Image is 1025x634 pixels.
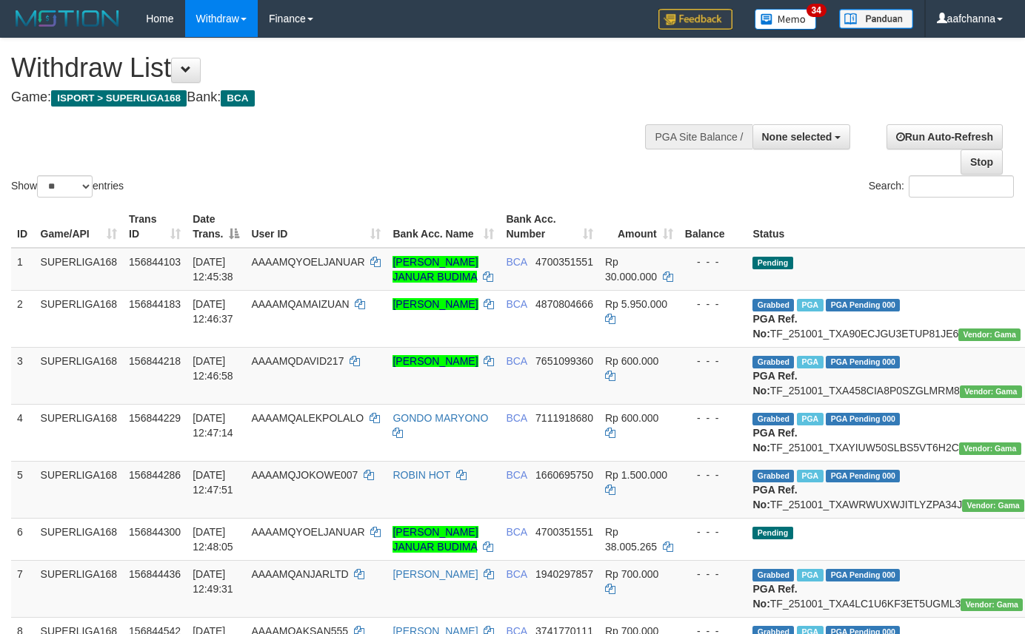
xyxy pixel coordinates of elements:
td: SUPERLIGA168 [35,560,124,617]
td: 7 [11,560,35,617]
b: PGA Ref. No: [752,313,797,340]
span: Copy 1940297857 to clipboard [535,568,593,580]
span: Rp 5.950.000 [605,298,667,310]
span: Copy 4700351551 to clipboard [535,256,593,268]
div: - - - [685,297,741,311]
div: - - - [685,525,741,539]
span: Pending [752,257,792,269]
span: PGA Pending [826,356,900,368]
span: BCA [506,469,527,481]
th: Trans ID: activate to sort column ascending [123,206,187,248]
td: 2 [11,290,35,347]
span: PGA Pending [826,413,900,425]
a: [PERSON_NAME] [393,298,478,310]
span: Pending [752,527,792,539]
span: Grabbed [752,470,794,482]
td: SUPERLIGA168 [35,404,124,461]
span: PGA Pending [826,470,900,482]
img: MOTION_logo.png [11,7,124,30]
td: SUPERLIGA168 [35,347,124,404]
a: [PERSON_NAME] JANUAR BUDIMA [393,256,478,283]
span: Rp 700.000 [605,568,658,580]
td: 3 [11,347,35,404]
span: 156844218 [129,355,181,367]
span: Copy 7651099360 to clipboard [535,355,593,367]
a: GONDO MARYONO [393,412,488,424]
th: ID [11,206,35,248]
span: Grabbed [752,299,794,311]
span: 156844103 [129,256,181,268]
span: [DATE] 12:45:38 [193,256,233,283]
span: Rp 600.000 [605,355,658,367]
span: Grabbed [752,413,794,425]
span: Copy 4870804666 to clipboard [535,298,593,310]
label: Search: [869,175,1014,198]
select: Showentries [37,175,93,198]
th: Balance [679,206,747,248]
span: AAAAMQAMAIZUAN [251,298,349,310]
span: Copy 7111918680 to clipboard [535,412,593,424]
span: 156844436 [129,568,181,580]
span: BCA [506,568,527,580]
th: Game/API: activate to sort column ascending [35,206,124,248]
span: PGA Pending [826,299,900,311]
span: Copy 1660695750 to clipboard [535,469,593,481]
td: SUPERLIGA168 [35,518,124,560]
span: 156844229 [129,412,181,424]
a: [PERSON_NAME] JANUAR BUDIMA [393,526,478,553]
div: - - - [685,354,741,368]
span: Marked by aafsoycanthlai [797,299,823,311]
th: Bank Acc. Name: activate to sort column ascending [387,206,500,248]
span: Vendor URL: https://trx31.1velocity.biz [959,442,1021,455]
span: BCA [221,90,254,107]
a: Stop [961,149,1003,175]
span: 156844300 [129,526,181,538]
span: Marked by aafsoycanthlai [797,470,823,482]
span: AAAAMQALEKPOLALO [251,412,364,424]
span: BCA [506,256,527,268]
div: - - - [685,254,741,269]
span: [DATE] 12:46:37 [193,298,233,325]
a: [PERSON_NAME] [393,355,478,367]
a: Run Auto-Refresh [887,124,1003,149]
h1: Withdraw List [11,53,669,83]
td: 1 [11,248,35,291]
img: panduan.png [839,9,913,29]
img: Feedback.jpg [658,9,732,30]
label: Show entries [11,175,124,198]
td: 4 [11,404,35,461]
a: [PERSON_NAME] [393,568,478,580]
span: [DATE] 12:46:58 [193,355,233,382]
span: AAAAMQJOKOWE007 [251,469,358,481]
td: 6 [11,518,35,560]
span: 156844183 [129,298,181,310]
span: None selected [762,131,832,143]
span: Rp 30.000.000 [605,256,657,283]
span: Grabbed [752,569,794,581]
span: Rp 600.000 [605,412,658,424]
span: PGA Pending [826,569,900,581]
img: Button%20Memo.svg [755,9,817,30]
span: BCA [506,298,527,310]
span: AAAAMQYOELJANUAR [251,526,364,538]
span: Rp 1.500.000 [605,469,667,481]
span: Vendor URL: https://trx31.1velocity.biz [960,385,1022,398]
span: [DATE] 12:49:31 [193,568,233,595]
div: - - - [685,567,741,581]
span: ISPORT > SUPERLIGA168 [51,90,187,107]
th: Date Trans.: activate to sort column descending [187,206,245,248]
input: Search: [909,175,1014,198]
span: AAAAMQDAVID217 [251,355,344,367]
span: 156844286 [129,469,181,481]
div: - - - [685,468,741,482]
span: AAAAMQYOELJANUAR [251,256,364,268]
span: [DATE] 12:48:05 [193,526,233,553]
span: Marked by aafsoycanthlai [797,569,823,581]
span: Rp 38.005.265 [605,526,657,553]
th: Bank Acc. Number: activate to sort column ascending [500,206,599,248]
b: PGA Ref. No: [752,484,797,510]
span: AAAAMQANJARLTD [251,568,348,580]
div: - - - [685,411,741,425]
span: BCA [506,412,527,424]
b: PGA Ref. No: [752,370,797,397]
